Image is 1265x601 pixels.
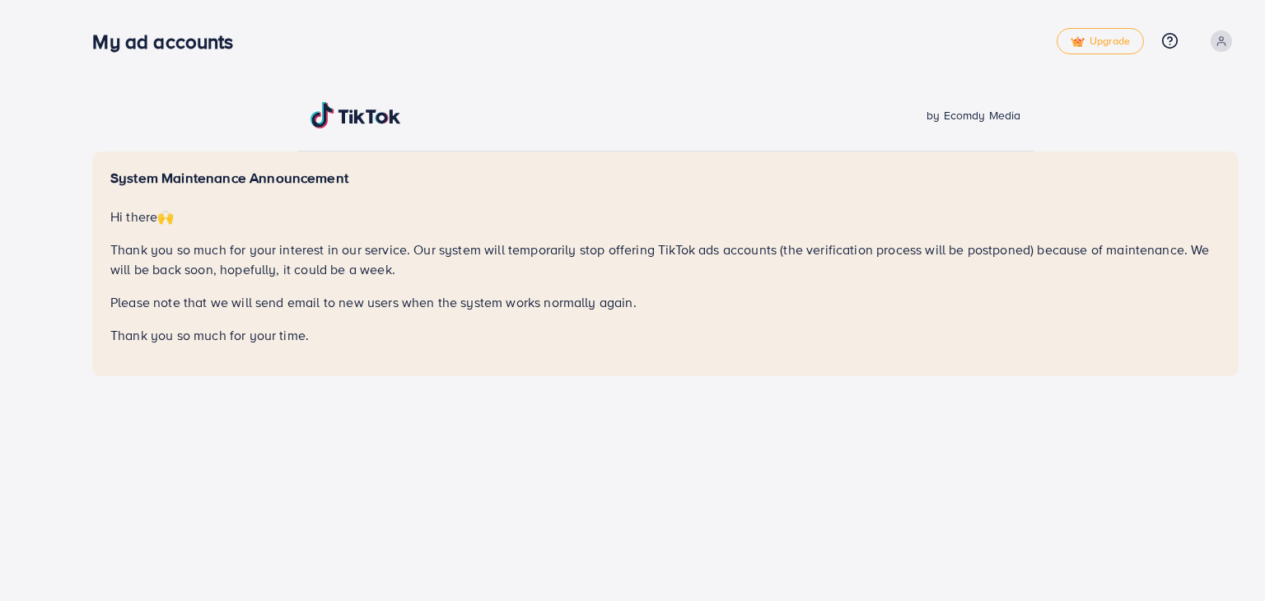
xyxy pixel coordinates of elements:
p: Thank you so much for your interest in our service. Our system will temporarily stop offering Tik... [110,240,1221,279]
p: Hi there [110,207,1221,226]
h3: My ad accounts [92,30,246,54]
span: Upgrade [1071,35,1130,48]
img: TikTok [310,102,401,128]
p: Thank you so much for your time. [110,325,1221,345]
p: Please note that we will send email to new users when the system works normally again. [110,292,1221,312]
a: tickUpgrade [1057,28,1144,54]
span: by Ecomdy Media [927,107,1020,123]
span: 🙌 [157,207,174,226]
img: tick [1071,36,1085,48]
h5: System Maintenance Announcement [110,170,1221,187]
